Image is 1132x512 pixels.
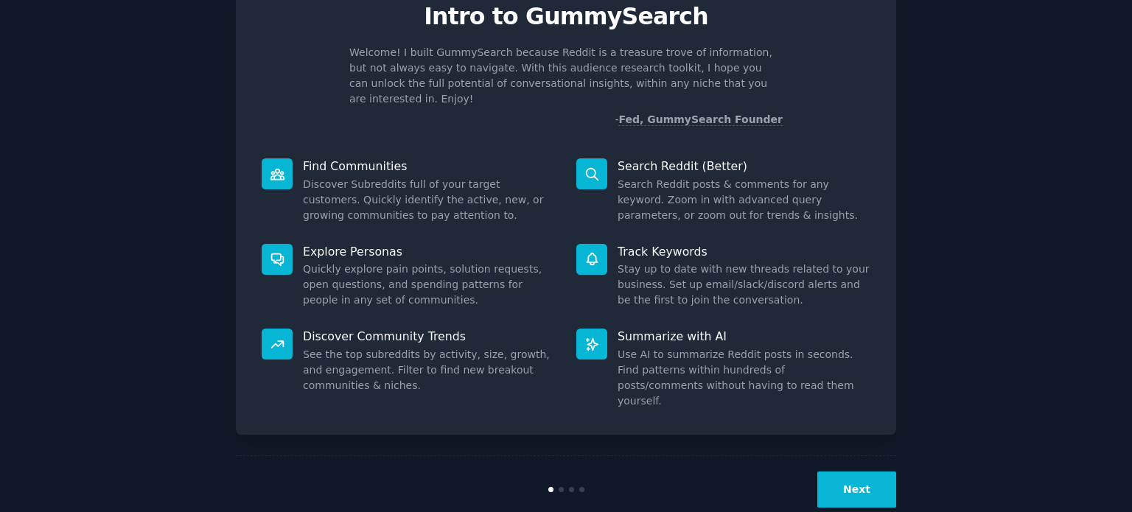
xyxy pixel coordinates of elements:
dd: Use AI to summarize Reddit posts in seconds. Find patterns within hundreds of posts/comments with... [618,347,870,409]
p: Search Reddit (Better) [618,158,870,174]
p: Welcome! I built GummySearch because Reddit is a treasure trove of information, but not always ea... [349,45,783,107]
dd: See the top subreddits by activity, size, growth, and engagement. Filter to find new breakout com... [303,347,556,393]
dd: Discover Subreddits full of your target customers. Quickly identify the active, new, or growing c... [303,177,556,223]
p: Explore Personas [303,244,556,259]
p: Track Keywords [618,244,870,259]
p: Discover Community Trends [303,329,556,344]
dd: Quickly explore pain points, solution requests, open questions, and spending patterns for people ... [303,262,556,308]
p: Summarize with AI [618,329,870,344]
div: - [615,112,783,127]
button: Next [817,471,896,508]
dd: Search Reddit posts & comments for any keyword. Zoom in with advanced query parameters, or zoom o... [618,177,870,223]
dd: Stay up to date with new threads related to your business. Set up email/slack/discord alerts and ... [618,262,870,308]
p: Intro to GummySearch [251,4,881,29]
p: Find Communities [303,158,556,174]
a: Fed, GummySearch Founder [618,113,783,126]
